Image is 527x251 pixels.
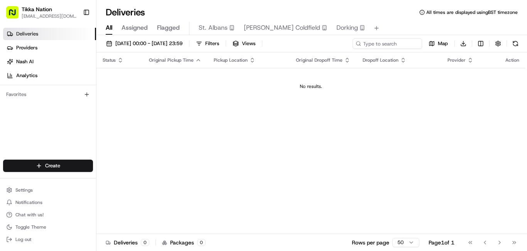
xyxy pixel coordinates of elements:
[352,239,389,246] p: Rows per page
[197,239,206,246] div: 0
[103,57,116,63] span: Status
[16,44,37,51] span: Providers
[3,160,93,172] button: Create
[122,23,148,32] span: Assigned
[438,40,448,47] span: Map
[336,23,358,32] span: Dorking
[103,38,186,49] button: [DATE] 00:00 - [DATE] 23:59
[3,69,96,82] a: Analytics
[3,56,96,68] a: Nash AI
[505,57,519,63] div: Action
[22,13,77,19] button: [EMAIL_ADDRESS][DOMAIN_NAME]
[3,42,96,54] a: Providers
[429,239,454,246] div: Page 1 of 1
[296,57,343,63] span: Original Dropoff Time
[3,185,93,195] button: Settings
[3,3,80,22] button: Tikka Nation[EMAIL_ADDRESS][DOMAIN_NAME]
[229,38,259,49] button: Views
[363,57,399,63] span: Dropoff Location
[353,38,422,49] input: Type to search
[100,83,522,89] div: No results.
[214,57,248,63] span: Pickup Location
[425,38,451,49] button: Map
[199,23,228,32] span: St. Albans
[22,5,52,13] button: Tikka Nation
[244,23,320,32] span: [PERSON_NAME] Coldfield
[510,38,521,49] button: Refresh
[3,222,93,232] button: Toggle Theme
[141,239,149,246] div: 0
[106,23,112,32] span: All
[15,236,31,243] span: Log out
[448,57,466,63] span: Provider
[106,239,149,246] div: Deliveries
[3,234,93,245] button: Log out
[45,162,60,169] span: Create
[3,28,96,40] a: Deliveries
[149,57,194,63] span: Original Pickup Time
[15,187,33,193] span: Settings
[15,212,44,218] span: Chat with us!
[15,199,42,206] span: Notifications
[205,40,219,47] span: Filters
[3,209,93,220] button: Chat with us!
[193,38,223,49] button: Filters
[15,224,46,230] span: Toggle Theme
[242,40,255,47] span: Views
[3,88,93,101] div: Favorites
[16,72,37,79] span: Analytics
[157,23,180,32] span: Flagged
[106,6,145,19] h1: Deliveries
[3,197,93,208] button: Notifications
[16,58,34,65] span: Nash AI
[16,30,38,37] span: Deliveries
[426,9,518,15] span: All times are displayed using BST timezone
[162,239,206,246] div: Packages
[115,40,182,47] span: [DATE] 00:00 - [DATE] 23:59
